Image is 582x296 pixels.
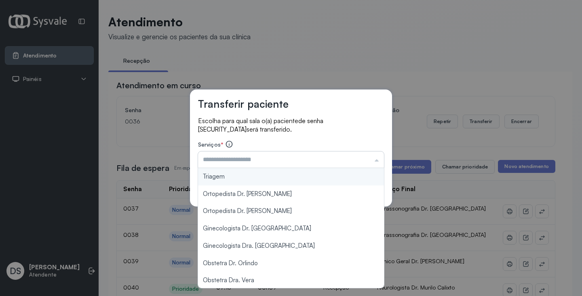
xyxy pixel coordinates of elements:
[198,185,384,203] li: Ortopedista Dr. [PERSON_NAME]
[198,141,221,148] span: Serviços
[198,220,384,237] li: Ginecologista Dr. [GEOGRAPHIC_DATA]
[198,117,323,133] span: de senha [SECURITY_DATA]
[198,272,384,289] li: Obstetra Dra. Vera
[198,255,384,272] li: Obstetra Dr. Orlindo
[198,202,384,220] li: Ortopedista Dr. [PERSON_NAME]
[198,237,384,255] li: Ginecologista Dra. [GEOGRAPHIC_DATA]
[198,117,384,134] p: Escolha para qual sala o(a) paciente será transferido.
[198,168,384,185] li: Triagem
[198,98,289,110] h3: Transferir paciente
